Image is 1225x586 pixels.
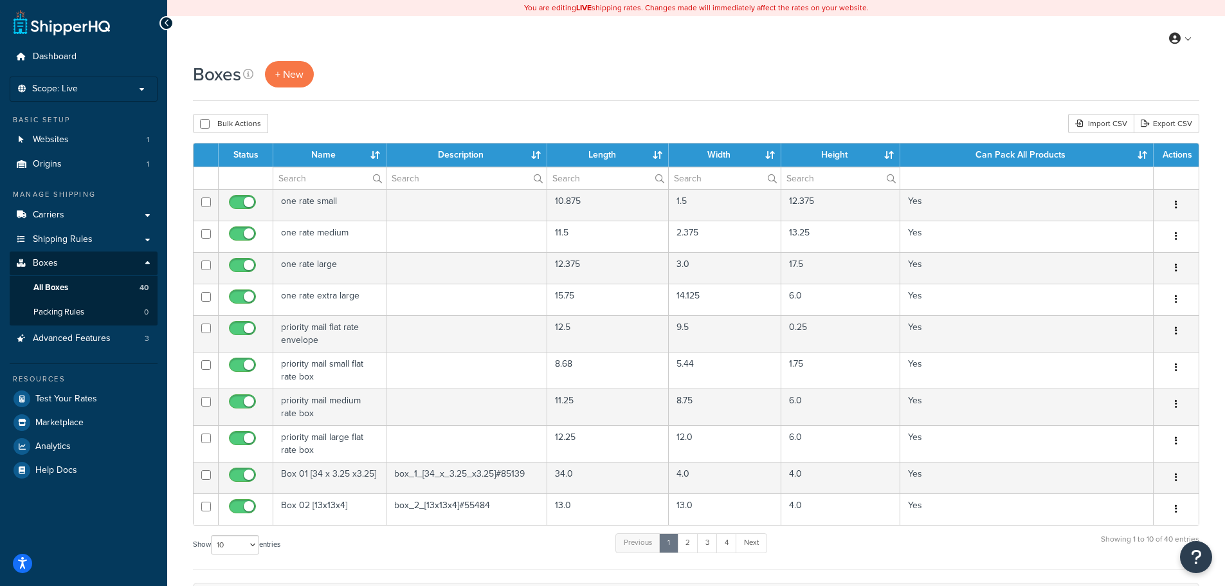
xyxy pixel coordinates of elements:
td: Yes [900,284,1154,315]
td: Yes [900,389,1154,425]
td: 4.0 [669,462,781,493]
li: Dashboard [10,45,158,69]
a: Next [736,533,767,553]
th: Status [219,143,273,167]
td: 12.375 [547,252,669,284]
td: 12.25 [547,425,669,462]
td: 13.25 [781,221,900,252]
div: Manage Shipping [10,189,158,200]
span: Carriers [33,210,64,221]
span: 1 [147,134,149,145]
h1: Boxes [193,62,241,87]
input: Search [781,167,900,189]
td: 34.0 [547,462,669,493]
td: 8.68 [547,352,669,389]
td: 12.5 [547,315,669,352]
td: priority mail large flat rate box [273,425,386,462]
td: 11.25 [547,389,669,425]
th: Actions [1154,143,1199,167]
td: 0.25 [781,315,900,352]
td: Yes [900,252,1154,284]
td: priority mail flat rate envelope [273,315,386,352]
th: Name : activate to sort column ascending [273,143,386,167]
a: Websites 1 [10,128,158,152]
a: + New [265,61,314,87]
td: 5.44 [669,352,781,389]
span: 0 [144,307,149,318]
li: Boxes [10,252,158,325]
span: Origins [33,159,62,170]
span: Test Your Rates [35,394,97,405]
a: Marketplace [10,411,158,434]
td: 9.5 [669,315,781,352]
td: 12.375 [781,189,900,221]
span: Scope: Live [32,84,78,95]
input: Search [386,167,547,189]
td: Yes [900,425,1154,462]
span: 40 [140,282,149,293]
td: 4.0 [781,493,900,525]
span: Boxes [33,258,58,269]
span: 1 [147,159,149,170]
td: Box 01 [34 x 3.25 x3.25] [273,462,386,493]
td: Yes [900,189,1154,221]
td: one rate small [273,189,386,221]
td: 15.75 [547,284,669,315]
td: 6.0 [781,425,900,462]
a: Carriers [10,203,158,227]
th: Length : activate to sort column ascending [547,143,669,167]
a: 2 [677,533,698,553]
a: Help Docs [10,459,158,482]
a: ShipperHQ Home [14,10,110,35]
span: Shipping Rules [33,234,93,245]
td: 2.375 [669,221,781,252]
a: Test Your Rates [10,387,158,410]
td: Yes [900,352,1154,389]
span: + New [275,67,304,82]
td: 8.75 [669,389,781,425]
td: box_1_[34_x_3.25_x3.25]#85139 [386,462,548,493]
td: Yes [900,315,1154,352]
td: 6.0 [781,284,900,315]
input: Search [669,167,780,189]
li: Origins [10,152,158,176]
td: 1.75 [781,352,900,389]
b: LIVE [576,2,592,14]
span: Analytics [35,441,71,452]
td: 3.0 [669,252,781,284]
td: priority mail small flat rate box [273,352,386,389]
td: Yes [900,221,1154,252]
a: 4 [716,533,737,553]
button: Bulk Actions [193,114,268,133]
td: 10.875 [547,189,669,221]
th: Can Pack All Products : activate to sort column ascending [900,143,1154,167]
label: Show entries [193,535,280,554]
td: 17.5 [781,252,900,284]
div: Resources [10,374,158,385]
th: Width : activate to sort column ascending [669,143,781,167]
td: Yes [900,493,1154,525]
td: 12.0 [669,425,781,462]
td: one rate medium [273,221,386,252]
th: Description : activate to sort column ascending [386,143,548,167]
td: Box 02 [13x13x4] [273,493,386,525]
span: All Boxes [33,282,68,293]
input: Search [273,167,386,189]
a: Packing Rules 0 [10,300,158,324]
td: 11.5 [547,221,669,252]
td: Yes [900,462,1154,493]
select: Showentries [211,535,259,554]
a: Shipping Rules [10,228,158,252]
a: 1 [659,533,678,553]
td: one rate large [273,252,386,284]
td: 13.0 [547,493,669,525]
td: 14.125 [669,284,781,315]
span: Marketplace [35,417,84,428]
button: Open Resource Center [1180,541,1212,573]
a: Export CSV [1134,114,1199,133]
div: Basic Setup [10,114,158,125]
input: Search [547,167,668,189]
td: 13.0 [669,493,781,525]
li: Analytics [10,435,158,458]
